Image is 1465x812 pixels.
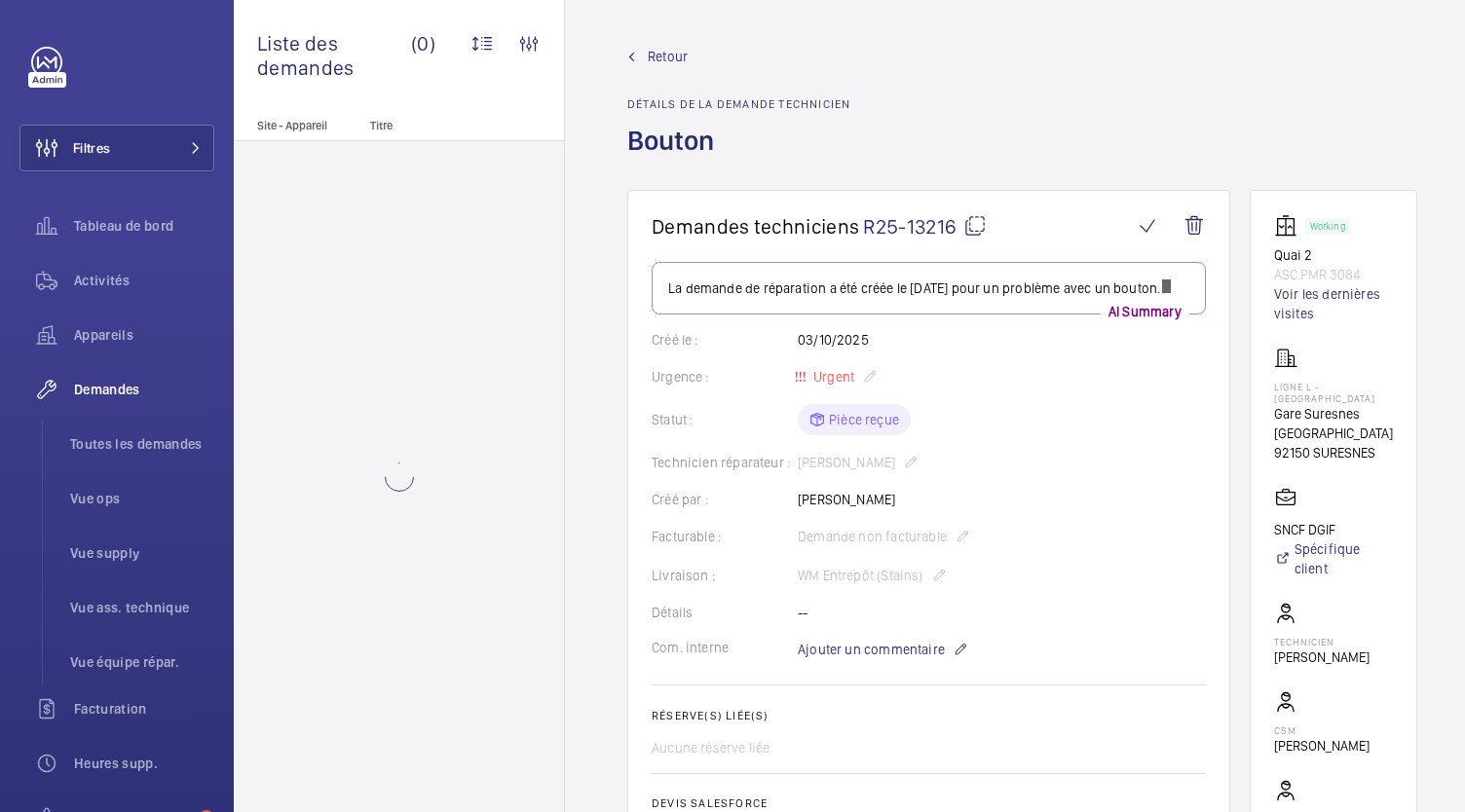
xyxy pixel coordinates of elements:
p: AI Summary [1101,302,1189,321]
h2: Réserve(s) liée(s) [652,709,1206,722]
span: R25-13216 [863,214,987,239]
p: SNCF DGIF [1274,520,1393,539]
span: Vue ops [70,489,214,508]
p: Site - Appareil [234,119,362,132]
p: [PERSON_NAME] [1274,736,1370,756]
span: Ajouter un commentaire [798,640,945,659]
p: ASC.PMR 3084 [1274,265,1393,284]
span: Filtres [73,138,110,158]
a: Voir les dernières visites [1274,284,1393,323]
span: Retour [648,47,688,66]
h2: Détails de la demande technicien [627,97,850,111]
span: Facturation [74,699,214,719]
p: Working [1310,223,1345,230]
p: 92150 SURESNES [1274,443,1393,462]
span: Tableau de bord [74,216,214,236]
h1: Bouton [627,123,850,190]
p: [PERSON_NAME] [1274,647,1370,667]
p: Titre [370,119,499,132]
img: elevator.svg [1274,214,1305,238]
span: Vue équipe répar. [70,652,214,672]
span: Vue ass. technique [70,598,214,617]
span: Vue supply [70,543,214,563]
span: Heures supp. [74,754,214,773]
span: Appareils [74,325,214,345]
p: La demande de réparation a été créée le [DATE] pour un problème avec un bouton. [668,278,1189,298]
button: Filtres [19,125,214,171]
p: Gare Suresnes [GEOGRAPHIC_DATA] [1274,404,1393,443]
span: Liste des demandes [257,31,411,80]
p: Quai 2 [1274,245,1393,265]
span: Demandes techniciens [652,214,859,239]
h2: Devis Salesforce [652,796,1206,810]
a: Spécifique client [1274,539,1393,578]
p: CSM [1274,724,1370,736]
span: Toutes les demandes [70,434,214,454]
p: Ligne L - [GEOGRAPHIC_DATA] [1274,381,1393,404]
p: Technicien [1274,636,1370,647]
span: Activités [74,271,214,290]
span: Demandes [74,380,214,399]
